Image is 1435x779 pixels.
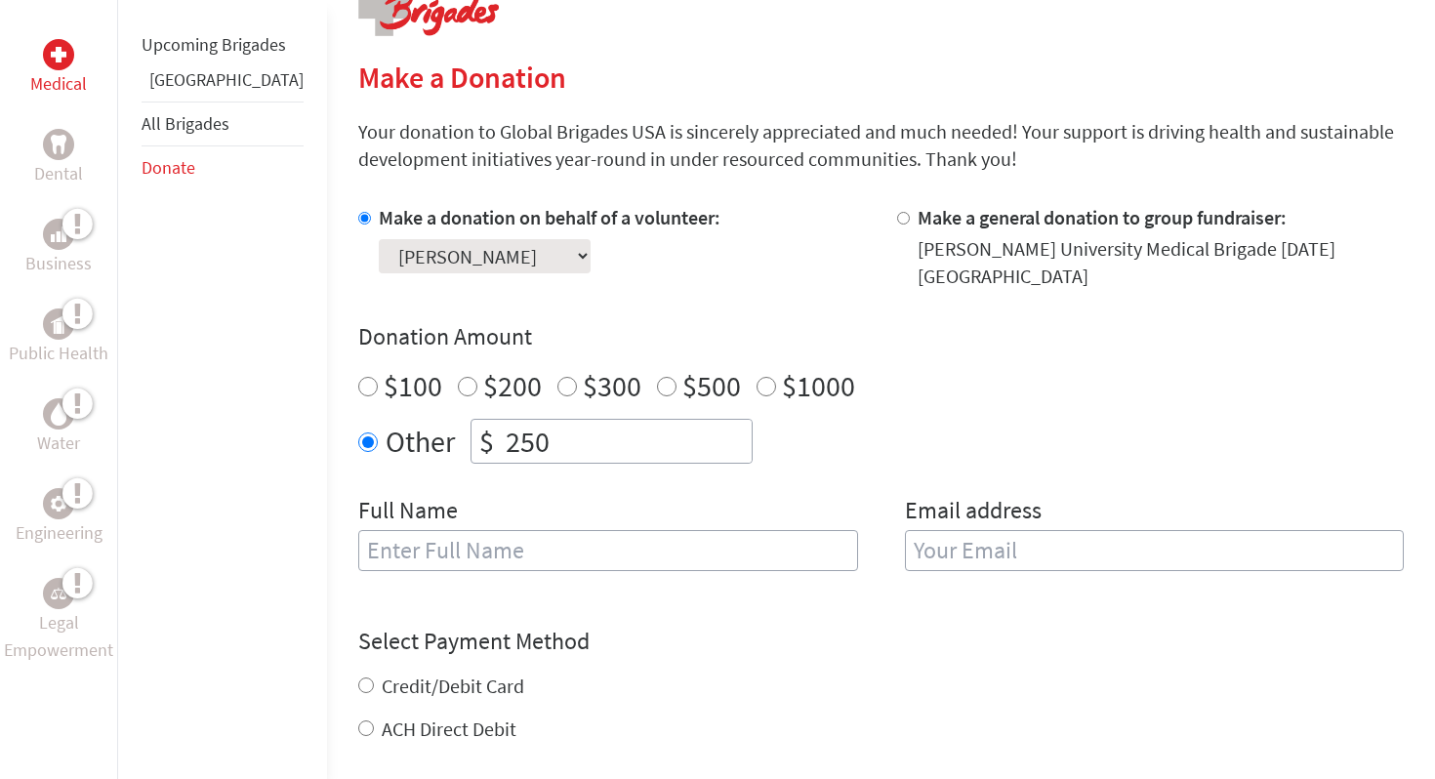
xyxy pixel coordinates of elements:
label: $100 [384,367,442,404]
img: Public Health [51,314,66,334]
input: Enter Amount [502,420,752,463]
a: MedicalMedical [30,39,87,98]
p: Public Health [9,340,108,367]
h4: Donation Amount [358,321,1404,352]
h2: Make a Donation [358,60,1404,95]
input: Enter Full Name [358,530,858,571]
div: Water [43,398,74,430]
div: $ [471,420,502,463]
p: Business [25,250,92,277]
label: $300 [583,367,641,404]
li: Upcoming Brigades [142,23,304,66]
a: All Brigades [142,112,229,135]
img: Legal Empowerment [51,588,66,599]
label: Credit/Debit Card [382,674,524,698]
label: Make a general donation to group fundraiser: [918,205,1287,229]
div: [PERSON_NAME] University Medical Brigade [DATE] [GEOGRAPHIC_DATA] [918,235,1405,290]
label: Other [386,419,455,464]
img: Business [51,226,66,242]
div: Medical [43,39,74,70]
p: Legal Empowerment [4,609,113,664]
label: $200 [483,367,542,404]
img: Engineering [51,496,66,512]
img: Dental [51,135,66,153]
img: Water [51,402,66,425]
p: Your donation to Global Brigades USA is sincerely appreciated and much needed! Your support is dr... [358,118,1404,173]
p: Engineering [16,519,102,547]
label: Make a donation on behalf of a volunteer: [379,205,720,229]
a: EngineeringEngineering [16,488,102,547]
li: Donate [142,146,304,189]
div: Legal Empowerment [43,578,74,609]
li: Panama [142,66,304,102]
label: Email address [905,495,1042,530]
label: Full Name [358,495,458,530]
a: DentalDental [34,129,83,187]
div: Public Health [43,308,74,340]
a: Donate [142,156,195,179]
p: Dental [34,160,83,187]
img: Medical [51,47,66,62]
a: BusinessBusiness [25,219,92,277]
a: [GEOGRAPHIC_DATA] [149,68,304,91]
p: Medical [30,70,87,98]
a: Public HealthPublic Health [9,308,108,367]
input: Your Email [905,530,1405,571]
div: Business [43,219,74,250]
a: Upcoming Brigades [142,33,286,56]
h4: Select Payment Method [358,626,1404,657]
label: $500 [682,367,741,404]
div: Dental [43,129,74,160]
li: All Brigades [142,102,304,146]
label: ACH Direct Debit [382,717,516,741]
label: $1000 [782,367,855,404]
div: Engineering [43,488,74,519]
p: Water [37,430,80,457]
a: WaterWater [37,398,80,457]
a: Legal EmpowermentLegal Empowerment [4,578,113,664]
